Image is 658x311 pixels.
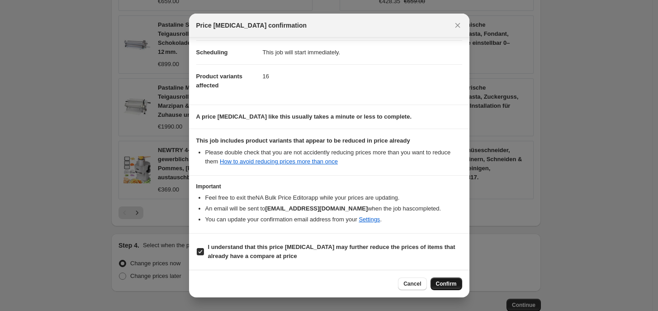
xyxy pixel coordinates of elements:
li: Feel free to exit the NA Bulk Price Editor app while your prices are updating. [205,193,462,202]
b: I understand that this price [MEDICAL_DATA] may further reduce the prices of items that already h... [208,244,455,259]
span: Scheduling [196,49,228,56]
a: How to avoid reducing prices more than once [220,158,338,165]
span: Cancel [403,280,421,287]
button: Confirm [431,278,462,290]
span: Confirm [436,280,457,287]
a: Settings [359,216,380,223]
b: This job includes product variants that appear to be reduced in price already [196,137,410,144]
button: Cancel [398,278,426,290]
li: Please double check that you are not accidently reducing prices more than you want to reduce them [205,148,462,166]
dd: This job will start immediately. [263,40,462,64]
li: You can update your confirmation email address from your . [205,215,462,224]
span: Product variants affected [196,73,243,89]
h3: Important [196,183,462,190]
b: A price [MEDICAL_DATA] like this usually takes a minute or less to complete. [196,113,412,120]
dd: 16 [263,64,462,88]
li: An email will be sent to when the job has completed . [205,204,462,213]
span: Price [MEDICAL_DATA] confirmation [196,21,307,30]
button: Close [451,19,464,32]
b: [EMAIL_ADDRESS][DOMAIN_NAME] [265,205,368,212]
